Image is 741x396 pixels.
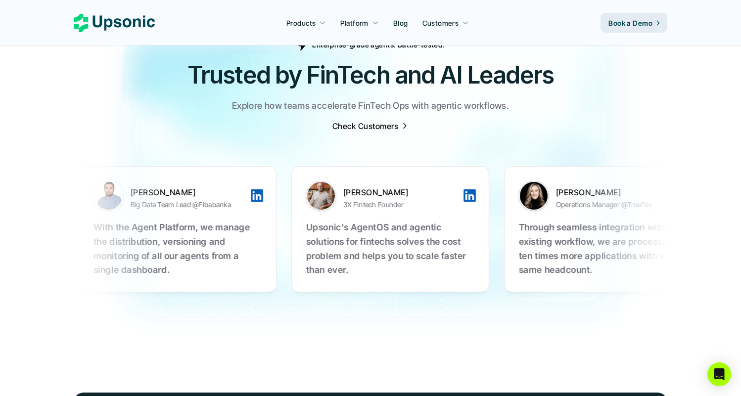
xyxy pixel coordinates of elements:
[332,121,398,132] p: Check Customers
[74,58,667,91] h2: Trusted by FinTech and AI Leaders
[608,18,652,28] p: Book a Demo
[280,14,332,32] a: Products
[144,220,312,277] p: Upsonic's AgentOS and agentic solutions for fintechs solves the cost problem and helps you to sca...
[181,187,300,198] p: [PERSON_NAME]
[393,18,408,28] p: Blog
[707,362,731,386] div: Open Intercom Messenger
[422,18,459,28] p: Customers
[357,220,525,277] p: Through seamless integration with our existing workflow, we are processing ten times more applica...
[387,14,414,32] a: Blog
[394,187,512,198] p: [PERSON_NAME]
[601,13,667,33] a: Book a Demo
[394,198,490,211] p: Operations Manager @TruePay
[181,198,241,211] p: 3X Fintech Founder
[340,18,368,28] p: Platform
[606,198,706,211] p: Head of Engineering @madduck
[232,99,509,113] p: Explore how teams accelerate FinTech Ops with agentic workflows.
[569,220,738,277] p: Upsonic's agent framework and fintech platform enabled us to fully manage our agentic transformat...
[332,121,409,132] a: Check Customers
[606,187,725,198] p: [PERSON_NAME]
[286,18,316,28] p: Products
